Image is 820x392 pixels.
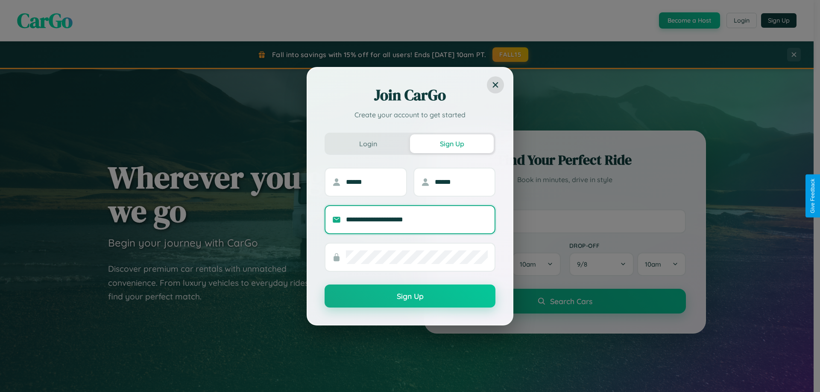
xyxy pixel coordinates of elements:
button: Sign Up [325,285,495,308]
div: Give Feedback [810,179,816,213]
button: Sign Up [410,134,494,153]
h2: Join CarGo [325,85,495,105]
p: Create your account to get started [325,110,495,120]
button: Login [326,134,410,153]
